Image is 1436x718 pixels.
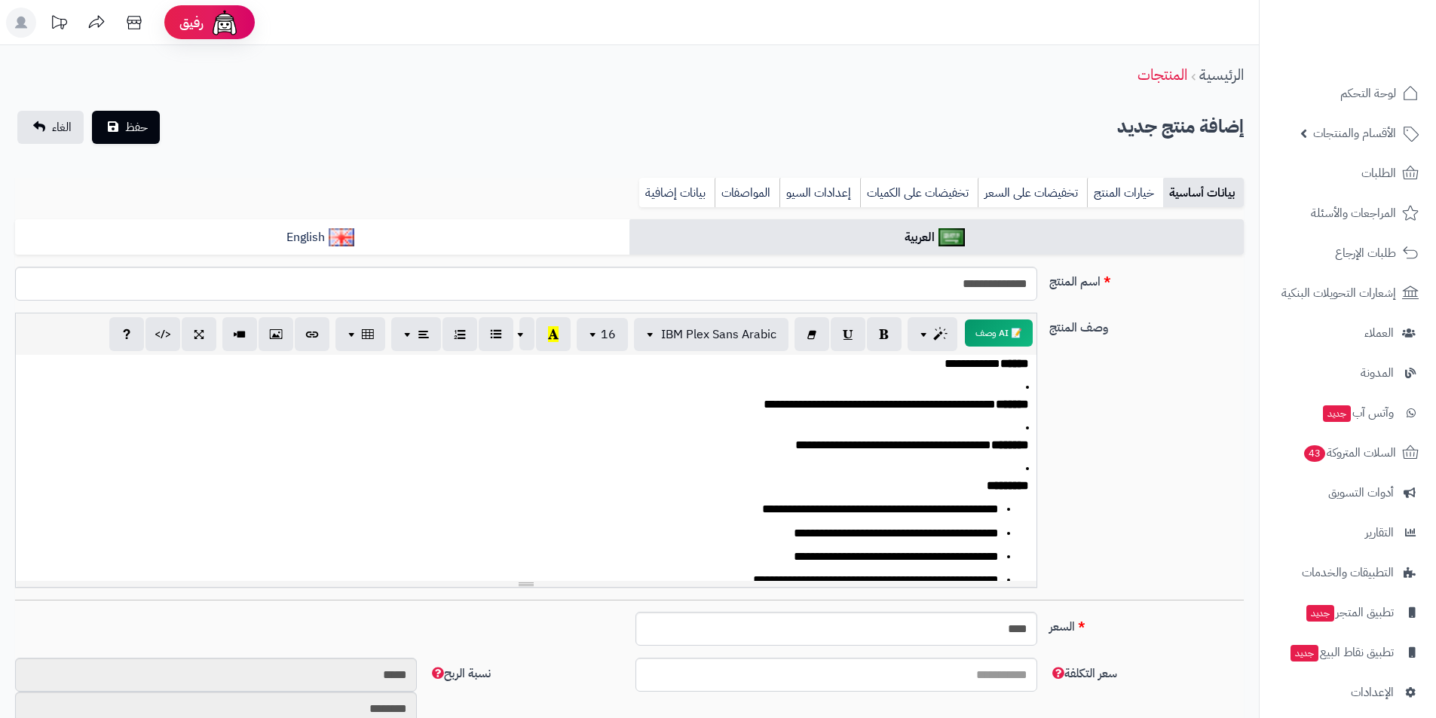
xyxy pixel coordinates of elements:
a: إشعارات التحويلات البنكية [1269,275,1427,311]
label: وصف المنتج [1043,313,1250,337]
span: جديد [1323,405,1351,422]
a: تخفيضات على السعر [978,178,1087,208]
a: تحديثات المنصة [40,8,78,41]
span: رفيق [179,14,204,32]
a: الرئيسية [1199,63,1244,86]
span: التقارير [1365,522,1394,543]
button: 16 [577,318,628,351]
span: تطبيق نقاط البيع [1289,642,1394,663]
a: الطلبات [1269,155,1427,191]
a: بيانات أساسية [1163,178,1244,208]
a: لوحة التحكم [1269,75,1427,112]
span: نسبة الربح [429,665,491,683]
a: English [15,219,629,256]
label: السعر [1043,612,1250,636]
img: logo-2.png [1333,23,1422,55]
span: المراجعات والأسئلة [1311,203,1396,224]
span: السلات المتروكة [1303,442,1396,463]
a: السلات المتروكة43 [1269,435,1427,471]
span: IBM Plex Sans Arabic [661,325,776,344]
a: العربية [629,219,1244,256]
img: English [329,228,355,246]
span: تطبيق المتجر [1305,602,1394,623]
img: ai-face.png [210,8,240,38]
button: IBM Plex Sans Arabic [634,318,788,351]
a: العملاء [1269,315,1427,351]
a: الغاء [17,111,84,144]
button: حفظ [92,111,160,144]
a: المراجعات والأسئلة [1269,195,1427,231]
a: طلبات الإرجاع [1269,235,1427,271]
a: الإعدادات [1269,674,1427,710]
a: تطبيق نقاط البيعجديد [1269,634,1427,671]
span: 16 [601,325,616,344]
span: جديد [1306,605,1334,622]
label: اسم المنتج [1043,267,1250,291]
a: المدونة [1269,355,1427,391]
span: وآتس آب [1321,402,1394,423]
a: بيانات إضافية [639,178,715,208]
a: المواصفات [715,178,779,208]
a: التطبيقات والخدمات [1269,555,1427,591]
span: الأقسام والمنتجات [1313,123,1396,144]
span: سعر التكلفة [1049,665,1117,683]
a: التقارير [1269,515,1427,551]
span: جديد [1291,645,1318,661]
span: إشعارات التحويلات البنكية [1281,283,1396,304]
span: العملاء [1364,322,1394,344]
a: إعدادات السيو [779,178,860,208]
span: 43 [1303,445,1326,463]
span: أدوات التسويق [1328,482,1394,503]
span: الإعدادات [1351,682,1394,703]
span: المدونة [1361,362,1394,383]
a: أدوات التسويق [1269,475,1427,511]
span: التطبيقات والخدمات [1302,562,1394,583]
img: العربية [938,228,965,246]
a: المنتجات [1137,63,1187,86]
a: خيارات المنتج [1087,178,1163,208]
span: لوحة التحكم [1340,83,1396,104]
h2: إضافة منتج جديد [1117,112,1244,142]
span: الغاء [52,118,72,136]
a: وآتس آبجديد [1269,395,1427,431]
button: 📝 AI وصف [965,319,1033,347]
span: حفظ [125,118,148,136]
a: تطبيق المتجرجديد [1269,594,1427,631]
span: الطلبات [1361,163,1396,184]
a: تخفيضات على الكميات [860,178,978,208]
span: طلبات الإرجاع [1335,243,1396,264]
